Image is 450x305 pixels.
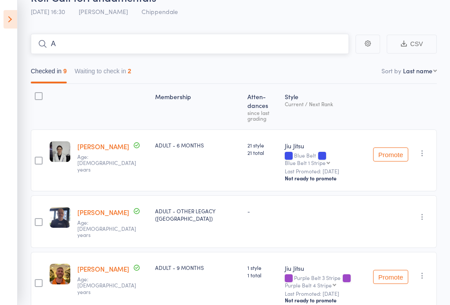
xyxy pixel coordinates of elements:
span: Age: [DEMOGRAPHIC_DATA] years [77,275,136,295]
img: image1698214838.png [50,207,70,228]
div: Purple Belt 3 Stripe [285,275,366,288]
img: image1692171396.png [50,141,70,162]
div: ADULT - OTHER LEGACY ([GEOGRAPHIC_DATA]) [155,207,240,222]
button: Promote [373,147,408,161]
span: Age: [DEMOGRAPHIC_DATA] years [77,219,136,239]
a: [PERSON_NAME] [77,208,129,217]
div: ADULT - 6 MONTHS [155,141,240,149]
button: Checked in9 [31,63,67,83]
div: Purple Belt 4 Stripe [285,282,332,288]
div: 9 [63,68,67,75]
span: 21 total [247,149,278,156]
span: 1 style [247,264,278,271]
a: [PERSON_NAME] [77,142,129,151]
div: Last name [403,66,432,75]
div: Current / Next Rank [285,101,366,107]
input: Search by name [31,34,349,54]
div: Blue Belt 1 Stripe [285,160,326,165]
span: Age: [DEMOGRAPHIC_DATA] years [77,153,136,173]
div: Jiu Jitsu [285,141,366,150]
div: Not ready to promote [285,297,366,304]
button: CSV [387,35,437,54]
div: Not ready to promote [285,175,366,182]
div: Membership [152,88,244,126]
div: Jiu Jitsu [285,264,366,273]
small: Last Promoted: [DATE] [285,168,366,174]
small: Last Promoted: [DATE] [285,291,366,297]
div: Blue Belt [285,152,366,165]
a: [PERSON_NAME] [77,264,129,273]
label: Sort by [381,66,401,75]
div: Style [281,88,370,126]
button: Promote [373,270,408,284]
span: Chippendale [142,7,178,16]
span: [PERSON_NAME] [79,7,128,16]
img: image1688468864.png [50,264,70,284]
span: [DATE] 16:30 [31,7,65,16]
button: Waiting to check in2 [75,63,131,83]
div: Atten­dances [244,88,281,126]
div: since last grading [247,110,278,121]
span: 21 style [247,141,278,149]
div: ADULT - 9 MONTHS [155,264,240,271]
div: - [247,207,278,215]
div: 2 [128,68,131,75]
span: 1 total [247,271,278,279]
